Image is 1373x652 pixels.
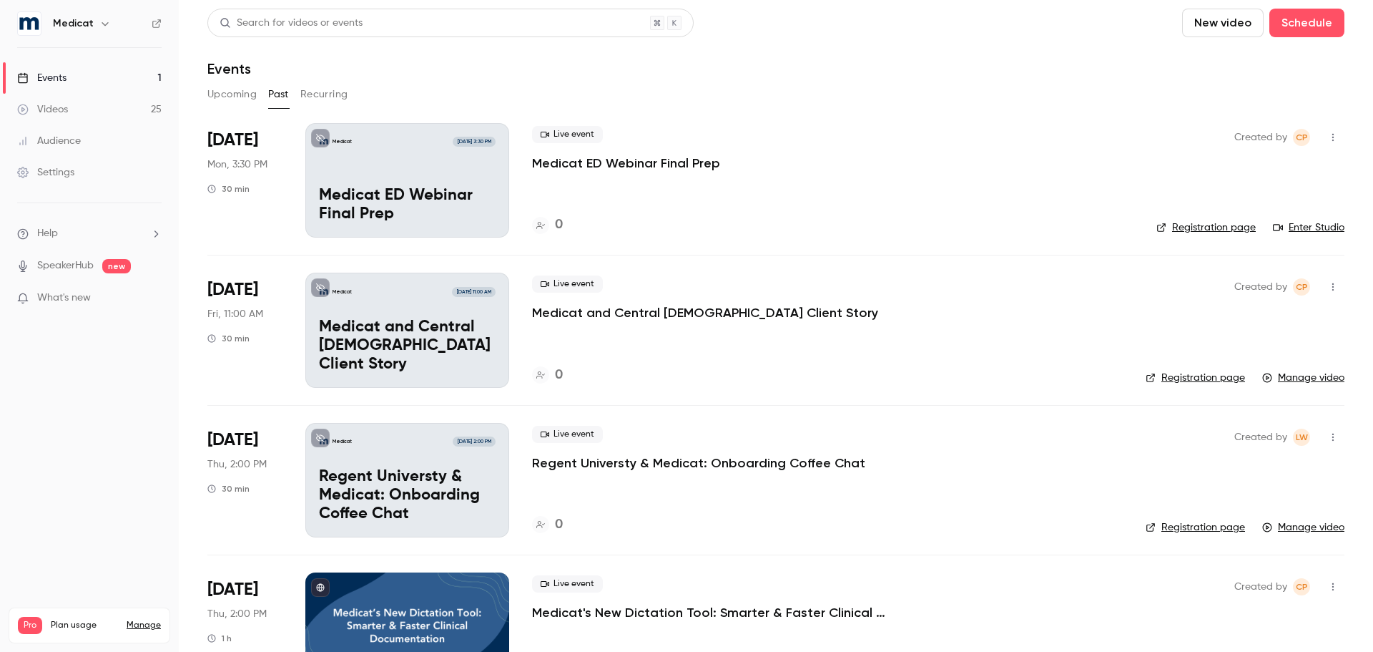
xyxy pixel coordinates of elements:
div: Events [17,71,67,85]
a: 0 [532,366,563,385]
h1: Events [207,60,251,77]
span: [DATE] [207,278,258,301]
div: 30 min [207,183,250,195]
button: New video [1182,9,1264,37]
span: [DATE] 11:00 AM [452,287,495,297]
button: Recurring [300,83,348,106]
a: Registration page [1156,220,1256,235]
span: [DATE] 2:00 PM [453,437,495,447]
button: Schedule [1269,9,1344,37]
div: Oct 6 Mon, 3:30 PM (America/New York) [207,123,282,238]
a: Manage video [1262,371,1344,385]
p: Regent Universty & Medicat: Onboarding Coffee Chat [319,468,496,523]
a: Medicat and Central [DEMOGRAPHIC_DATA] Client Story [532,304,878,321]
span: Thu, 2:00 PM [207,457,267,472]
div: Search for videos or events [220,16,363,31]
a: 0 [532,215,563,235]
iframe: Noticeable Trigger [144,292,162,305]
h4: 0 [555,215,563,235]
p: Medicat and Central [DEMOGRAPHIC_DATA] Client Story [319,318,496,374]
span: Created by [1234,578,1287,595]
div: Sep 19 Fri, 9:00 AM (America/Denver) [207,273,282,387]
a: Registration page [1146,371,1245,385]
span: [DATE] 3:30 PM [453,137,495,147]
a: 0 [532,515,563,535]
a: Manage video [1262,520,1344,535]
p: Medicat [333,438,352,445]
a: Medicat's New Dictation Tool: Smarter & Faster Clinical Documentation [532,604,961,621]
span: [DATE] [207,429,258,452]
span: Created by [1234,129,1287,146]
span: Pro [18,617,42,634]
span: Leyna Weakley [1293,429,1310,446]
li: help-dropdown-opener [17,226,162,241]
span: Live event [532,575,603,593]
div: 30 min [207,333,250,344]
div: 30 min [207,483,250,495]
div: Audience [17,134,81,148]
span: What's new [37,291,91,306]
p: Medicat [333,288,352,296]
span: Claire Powell [1293,578,1310,595]
span: Created by [1234,429,1287,446]
div: Settings [17,165,74,180]
a: Medicat and Central Methodist Client StoryMedicat[DATE] 11:00 AMMedicat and Central [DEMOGRAPHIC_... [305,273,509,387]
span: CP [1296,578,1308,595]
span: Fri, 11:00 AM [207,307,263,321]
h6: Medicat [53,16,94,31]
h4: 0 [555,366,563,385]
span: Live event [532,426,603,443]
span: Claire Powell [1293,129,1310,146]
a: SpeakerHub [37,258,94,273]
a: Enter Studio [1273,220,1344,235]
img: Medicat [18,12,41,35]
p: Medicat ED Webinar Final Prep [319,187,496,224]
div: 1 h [207,633,232,644]
a: Registration page [1146,520,1245,535]
span: Created by [1234,278,1287,296]
span: new [102,259,131,273]
span: Claire Powell [1293,278,1310,296]
span: Mon, 3:30 PM [207,157,267,172]
a: Regent Universty & Medicat: Onboarding Coffee ChatMedicat[DATE] 2:00 PMRegent Universty & Medicat... [305,423,509,537]
a: Manage [127,620,161,631]
span: Live event [532,276,603,293]
span: CP [1296,129,1308,146]
span: Live event [532,126,603,143]
span: [DATE] [207,578,258,601]
div: Videos [17,102,68,117]
a: Medicat ED Webinar Final Prep [532,155,720,172]
button: Upcoming [207,83,257,106]
span: Plan usage [51,620,118,631]
a: Medicat ED Webinar Final PrepMedicat[DATE] 3:30 PMMedicat ED Webinar Final Prep [305,123,509,238]
span: Help [37,226,58,241]
span: CP [1296,278,1308,296]
span: LW [1296,429,1308,446]
h4: 0 [555,515,563,535]
span: Thu, 2:00 PM [207,607,267,621]
button: Past [268,83,289,106]
span: [DATE] [207,129,258,152]
div: Sep 18 Thu, 2:00 PM (America/New York) [207,423,282,537]
p: Medicat [333,138,352,145]
a: Regent Universty & Medicat: Onboarding Coffee Chat [532,454,865,472]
